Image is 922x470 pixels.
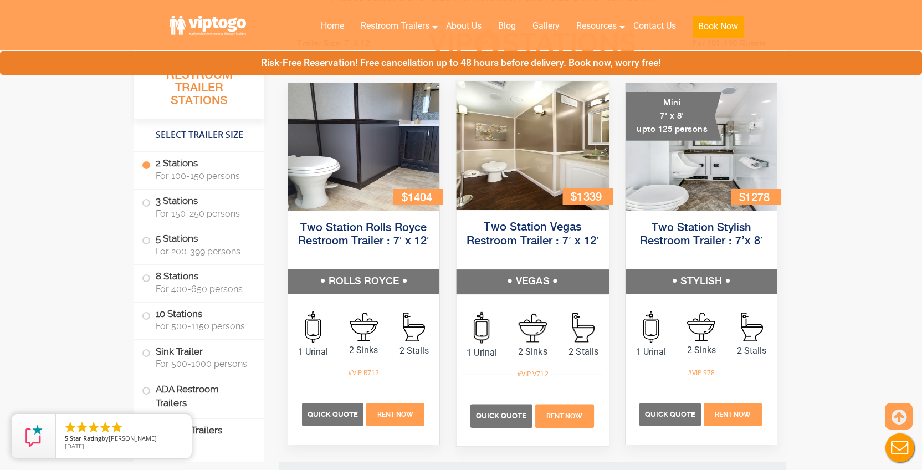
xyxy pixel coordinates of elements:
span: [PERSON_NAME] [109,434,157,442]
span: 1 Urinal [456,346,507,359]
img: an icon of Stall [403,313,425,341]
label: Sink Trailer [142,340,257,374]
img: an icon of sink [350,313,378,341]
img: Side view of two station restroom trailer with separate doors for males and females [288,83,439,211]
button: Live Chat [878,426,922,470]
span: For 150-250 persons [156,208,251,219]
span: Quick Quote [475,411,526,420]
span: 2 Stalls [558,345,609,358]
a: About Us [438,14,490,38]
div: #VIP V712 [513,367,552,381]
a: Two Station Rolls Royce Restroom Trailer : 7′ x 12′ [298,222,429,247]
span: 2 Stalls [726,344,777,357]
li:  [64,421,77,434]
span: 1 Urinal [626,345,676,359]
a: Book Now [684,14,752,44]
label: Shower Trailers [142,419,257,443]
a: Home [313,14,352,38]
li:  [87,421,100,434]
div: Mini 7' x 8' upto 125 persons [626,92,721,141]
h4: Select Trailer Size [134,125,264,146]
span: by [65,435,183,443]
div: $1278 [731,189,781,205]
img: an icon of Stall [741,313,763,341]
span: 2 Sinks [507,345,558,358]
label: 5 Stations [142,227,257,262]
span: Quick Quote [308,410,358,418]
span: Rent Now [546,412,582,420]
li:  [99,421,112,434]
h3: All Portable Restroom Trailer Stations [134,53,264,119]
span: 2 Stalls [389,344,439,357]
span: For 500-1150 persons [156,321,251,331]
a: Quick Quote [639,408,703,419]
a: Rent Now [702,408,763,419]
span: For 200-399 persons [156,246,251,257]
span: For 400-650 persons [156,284,251,294]
a: Blog [490,14,524,38]
span: Rent Now [377,411,413,418]
a: Contact Us [625,14,684,38]
a: Resources [568,14,625,38]
span: 2 Sinks [676,344,726,357]
a: Rent Now [365,408,426,419]
li:  [110,421,124,434]
a: Quick Quote [302,408,365,419]
label: 2 Stations [142,152,257,186]
span: Rent Now [715,411,751,418]
span: [DATE] [65,442,84,450]
div: $1339 [562,188,613,204]
img: an icon of sink [687,313,715,341]
img: an icon of sink [518,313,547,342]
span: For 500-1000 persons [156,359,251,369]
span: For 100-150 persons [156,171,251,181]
span: Star Rating [70,434,101,442]
span: Quick Quote [645,410,695,418]
img: A mini restroom trailer with two separate stations and separate doors for males and females [626,83,777,211]
li:  [75,421,89,434]
div: #VIP R712 [344,366,383,380]
img: Review Rating [23,425,45,447]
a: Two Station Vegas Restroom Trailer : 7′ x 12′ [466,222,598,247]
button: Book Now [693,16,744,38]
div: #VIP S78 [684,366,719,380]
a: Quick Quote [470,410,534,421]
label: ADA Restroom Trailers [142,377,257,415]
img: an icon of urinal [643,311,659,343]
a: Restroom Trailers [352,14,438,38]
a: Rent Now [534,410,595,421]
h5: ROLLS ROYCE [288,269,439,294]
span: 2 Sinks [339,344,389,357]
h5: STYLISH [626,269,777,294]
label: 10 Stations [142,303,257,337]
label: 3 Stations [142,190,257,224]
span: 1 Urinal [288,345,339,359]
div: $1404 [393,189,443,205]
span: 5 [65,434,68,442]
img: an icon of Stall [572,313,595,343]
a: Gallery [524,14,568,38]
img: Side view of two station restroom trailer with separate doors for males and females [456,81,608,210]
img: an icon of urinal [305,311,321,343]
h5: VEGAS [456,269,608,294]
img: an icon of urinal [474,312,489,344]
label: 8 Stations [142,265,257,299]
a: Two Station Stylish Restroom Trailer : 7’x 8′ [640,222,762,247]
